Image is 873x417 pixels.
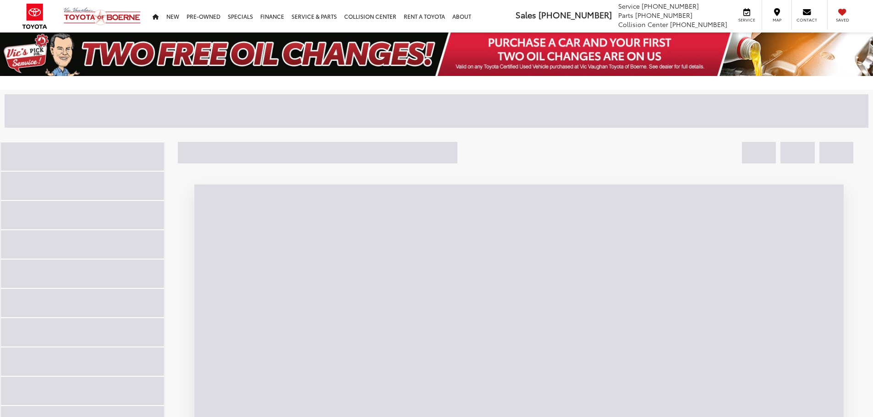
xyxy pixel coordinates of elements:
[618,20,668,29] span: Collision Center
[516,9,536,21] span: Sales
[618,1,640,11] span: Service
[642,1,699,11] span: [PHONE_NUMBER]
[767,17,787,23] span: Map
[736,17,757,23] span: Service
[635,11,692,20] span: [PHONE_NUMBER]
[670,20,727,29] span: [PHONE_NUMBER]
[63,7,141,26] img: Vic Vaughan Toyota of Boerne
[618,11,633,20] span: Parts
[796,17,817,23] span: Contact
[538,9,612,21] span: [PHONE_NUMBER]
[832,17,852,23] span: Saved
